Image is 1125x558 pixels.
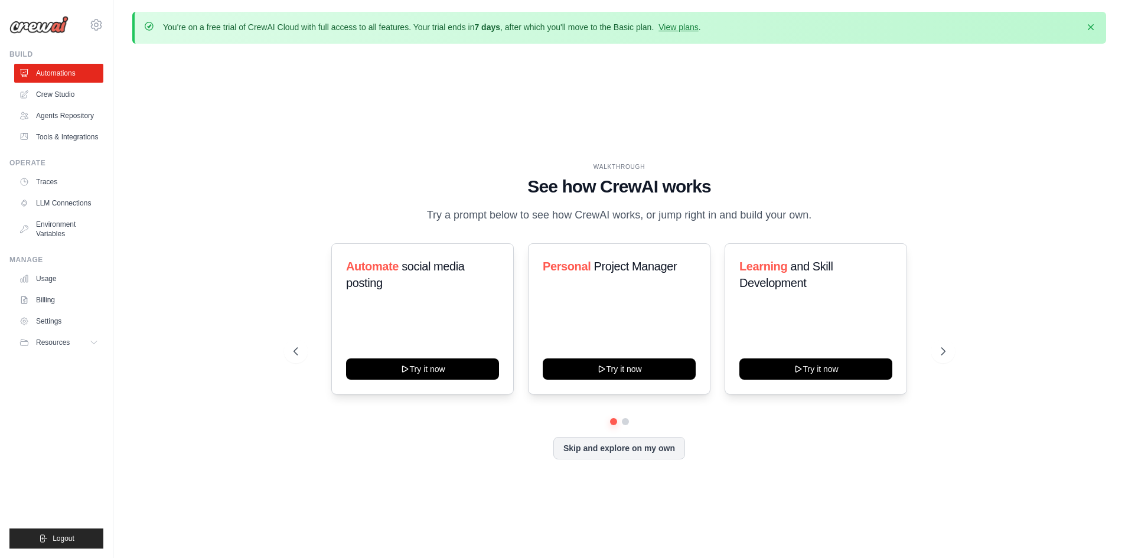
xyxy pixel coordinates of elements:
[294,176,945,197] h1: See how CrewAI works
[14,172,103,191] a: Traces
[553,437,685,459] button: Skip and explore on my own
[543,358,696,380] button: Try it now
[346,358,499,380] button: Try it now
[9,158,103,168] div: Operate
[9,255,103,265] div: Manage
[421,207,818,224] p: Try a prompt below to see how CrewAI works, or jump right in and build your own.
[346,260,465,289] span: social media posting
[14,194,103,213] a: LLM Connections
[346,260,399,273] span: Automate
[9,50,103,59] div: Build
[1066,501,1125,558] iframe: Chat Widget
[543,260,591,273] span: Personal
[739,260,787,273] span: Learning
[36,338,70,347] span: Resources
[739,260,833,289] span: and Skill Development
[658,22,698,32] a: View plans
[474,22,500,32] strong: 7 days
[739,358,892,380] button: Try it now
[14,291,103,309] a: Billing
[9,528,103,549] button: Logout
[14,85,103,104] a: Crew Studio
[14,128,103,146] a: Tools & Integrations
[9,16,69,34] img: Logo
[53,534,74,543] span: Logout
[14,106,103,125] a: Agents Repository
[594,260,677,273] span: Project Manager
[163,21,701,33] p: You're on a free trial of CrewAI Cloud with full access to all features. Your trial ends in , aft...
[294,162,945,171] div: WALKTHROUGH
[14,333,103,352] button: Resources
[14,269,103,288] a: Usage
[14,215,103,243] a: Environment Variables
[14,312,103,331] a: Settings
[14,64,103,83] a: Automations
